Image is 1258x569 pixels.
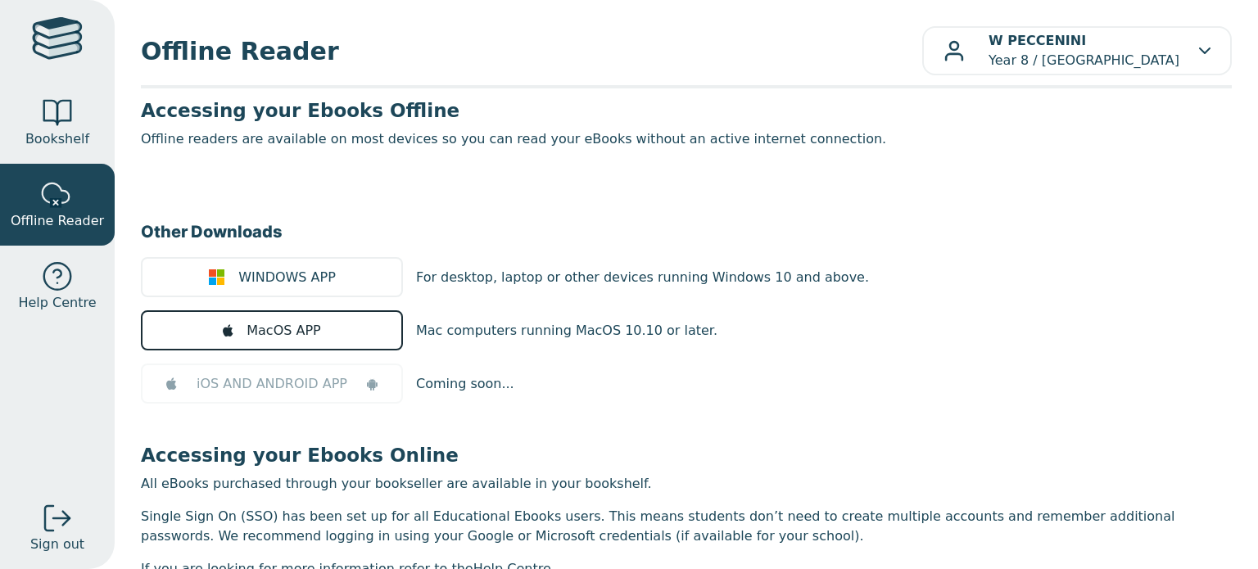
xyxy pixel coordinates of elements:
[238,268,336,287] span: WINDOWS APP
[141,257,403,297] a: WINDOWS APP
[141,33,922,70] span: Offline Reader
[989,31,1179,70] p: Year 8 / [GEOGRAPHIC_DATA]
[141,310,403,350] a: MacOS APP
[416,268,869,287] p: For desktop, laptop or other devices running Windows 10 and above.
[30,535,84,554] span: Sign out
[922,26,1232,75] button: W PECCENINIYear 8 / [GEOGRAPHIC_DATA]
[141,98,1232,123] h3: Accessing your Ebooks Offline
[197,374,347,394] span: iOS AND ANDROID APP
[25,129,89,149] span: Bookshelf
[989,33,1086,48] b: W PECCENINI
[141,443,1232,467] h3: Accessing your Ebooks Online
[11,211,104,231] span: Offline Reader
[416,374,514,394] p: Coming soon...
[141,129,1232,149] p: Offline readers are available on most devices so you can read your eBooks without an active inter...
[18,293,96,313] span: Help Centre
[247,321,320,341] span: MacOS APP
[141,507,1232,546] p: Single Sign On (SSO) has been set up for all Educational Ebooks users. This means students don’t ...
[141,474,1232,494] p: All eBooks purchased through your bookseller are available in your bookshelf.
[141,219,1232,244] h3: Other Downloads
[416,321,717,341] p: Mac computers running MacOS 10.10 or later.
